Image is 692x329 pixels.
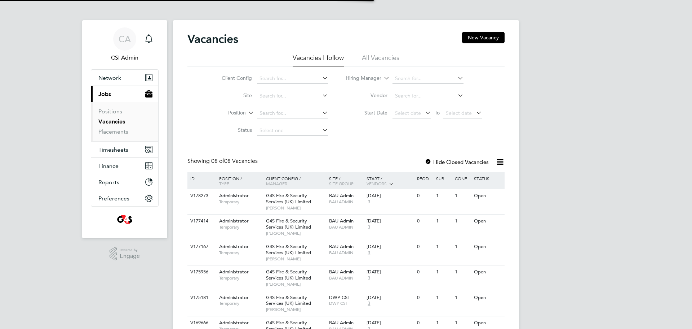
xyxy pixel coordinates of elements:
label: Start Date [346,109,387,116]
nav: Main navigation [82,20,167,238]
span: Select date [395,110,421,116]
span: Administrator [219,243,249,250]
span: [PERSON_NAME] [266,205,325,211]
li: All Vacancies [362,53,399,66]
span: [PERSON_NAME] [266,256,325,262]
span: Vendors [367,181,387,186]
span: 3 [367,224,371,230]
span: 08 of [211,157,224,165]
div: Open [472,265,504,279]
img: g4sssuk-logo-retina.png [116,214,134,225]
label: Status [210,127,252,133]
label: Hide Closed Vacancies [425,159,489,165]
label: Vendor [346,92,387,99]
div: 0 [415,265,434,279]
a: Powered byEngage [110,247,140,261]
span: Manager [266,181,287,186]
span: G4S Fire & Security Services (UK) Limited [266,243,311,256]
span: Network [98,74,121,81]
span: BAU ADMIN [329,199,363,205]
input: Search for... [392,74,463,84]
span: BAU ADMIN [329,250,363,256]
label: Client Config [210,75,252,81]
span: 3 [367,250,371,256]
div: V178273 [188,189,214,203]
span: DWP CSI [329,300,363,306]
span: [PERSON_NAME] [266,307,325,312]
div: Open [472,291,504,304]
label: Site [210,92,252,99]
input: Search for... [392,91,463,101]
div: Open [472,189,504,203]
div: 1 [434,291,453,304]
div: Reqd [415,172,434,185]
div: Conf [453,172,472,185]
div: Status [472,172,504,185]
span: Temporary [219,250,262,256]
div: 1 [453,189,472,203]
span: Site Group [329,181,354,186]
li: Vacancies I follow [293,53,344,66]
span: Administrator [219,294,249,300]
div: 0 [415,189,434,203]
span: Administrator [219,269,249,275]
span: Temporary [219,275,262,281]
span: Temporary [219,199,262,205]
div: [DATE] [367,244,413,250]
span: BAU Admin [329,192,354,199]
div: 1 [434,215,453,228]
button: Timesheets [91,142,158,157]
button: Finance [91,158,158,174]
span: G4S Fire & Security Services (UK) Limited [266,269,311,281]
span: Timesheets [98,146,128,153]
span: CSI Admin [91,53,159,62]
div: 1 [453,291,472,304]
span: Administrator [219,218,249,224]
div: Open [472,240,504,254]
input: Search for... [257,108,328,118]
div: 1 [453,265,472,279]
span: Finance [98,163,119,169]
span: BAU Admin [329,320,354,326]
input: Search for... [257,91,328,101]
h2: Vacancies [187,32,238,46]
div: Site / [327,172,365,190]
button: Network [91,70,158,86]
span: Jobs [98,91,111,98]
span: CA [119,34,131,44]
span: Administrator [219,192,249,199]
div: [DATE] [367,193,413,199]
div: Showing [187,157,259,165]
span: Engage [120,253,140,259]
span: Type [219,181,229,186]
a: Positions [98,108,122,115]
div: Position / [214,172,264,190]
a: Go to home page [91,214,159,225]
div: 1 [434,240,453,254]
div: Sub [434,172,453,185]
button: Reports [91,174,158,190]
label: Position [204,109,246,117]
button: Preferences [91,190,158,206]
span: BAU ADMIN [329,224,363,230]
label: Hiring Manager [340,75,381,82]
div: [DATE] [367,295,413,301]
div: 1 [453,215,472,228]
a: CACSI Admin [91,27,159,62]
div: 0 [415,291,434,304]
span: Select date [446,110,472,116]
span: Powered by [120,247,140,253]
span: To [432,108,442,117]
span: BAU ADMIN [329,275,363,281]
div: 1 [434,265,453,279]
span: BAU Admin [329,243,354,250]
span: Preferences [98,195,129,202]
button: Jobs [91,86,158,102]
a: Vacancies [98,118,125,125]
input: Select one [257,126,328,136]
span: 3 [367,199,371,205]
div: V175181 [188,291,214,304]
span: [PERSON_NAME] [266,281,325,287]
div: V177167 [188,240,214,254]
a: Placements [98,128,128,135]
